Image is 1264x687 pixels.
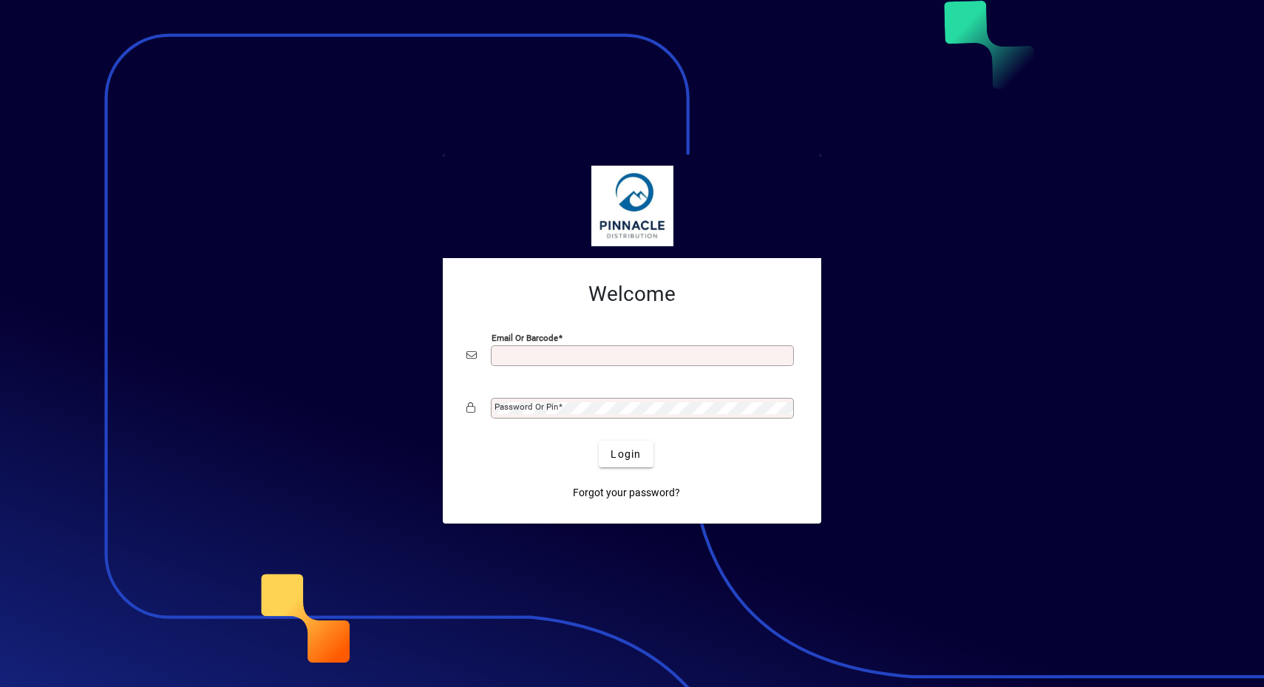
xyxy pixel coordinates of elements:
[495,402,558,412] mat-label: Password or Pin
[611,447,641,462] span: Login
[466,282,798,307] h2: Welcome
[573,485,680,501] span: Forgot your password?
[599,441,653,467] button: Login
[567,479,686,506] a: Forgot your password?
[492,333,558,343] mat-label: Email or Barcode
